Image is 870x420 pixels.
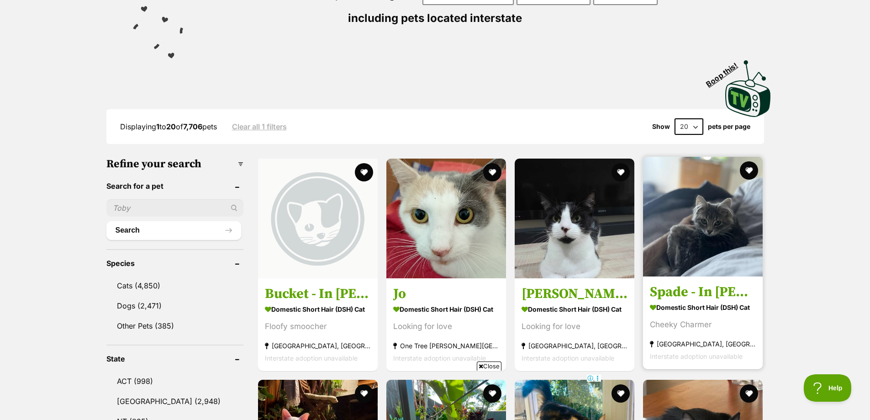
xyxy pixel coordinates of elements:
[515,278,634,371] a: [PERSON_NAME] Domestic Short Hair (DSH) Cat Looking for love [GEOGRAPHIC_DATA], [GEOGRAPHIC_DATA]...
[386,159,506,278] img: Jo - Domestic Short Hair (DSH) Cat
[265,303,371,316] strong: Domestic Short Hair (DSH) Cat
[643,157,763,276] img: Spade - In foster care in Greensborough - Domestic Short Hair (DSH) Cat
[650,338,756,350] strong: [GEOGRAPHIC_DATA], [GEOGRAPHIC_DATA]
[183,122,202,131] strong: 7,706
[106,372,243,391] a: ACT (998)
[265,320,371,333] div: Floofy smoocher
[652,123,670,130] span: Show
[522,303,627,316] strong: Domestic Short Hair (DSH) Cat
[612,384,630,403] button: favourite
[393,303,499,316] strong: Domestic Short Hair (DSH) Cat
[386,278,506,371] a: Jo Domestic Short Hair (DSH) Cat Looking for love One Tree [PERSON_NAME][GEOGRAPHIC_DATA] Interst...
[643,276,763,369] a: Spade - In [PERSON_NAME] care in [GEOGRAPHIC_DATA] Domestic Short Hair (DSH) Cat Cheeky Charmer [...
[522,320,627,333] div: Looking for love
[232,122,287,131] a: Clear all 1 filters
[522,354,614,362] span: Interstate adoption unavailable
[650,301,756,314] strong: Domestic Short Hair (DSH) Cat
[650,352,743,360] span: Interstate adoption unavailable
[393,285,499,303] h3: Jo
[106,158,243,170] h3: Refine your search
[483,163,501,181] button: favourite
[612,163,630,181] button: favourite
[156,122,159,131] strong: 1
[106,259,243,267] header: Species
[106,199,243,217] input: Toby
[269,374,601,415] iframe: Advertisement
[106,182,243,190] header: Search for a pet
[348,11,522,25] span: including pets located interstate
[355,163,373,181] button: favourite
[725,52,771,119] a: Boop this!
[120,122,217,131] span: Displaying to of pets
[515,159,634,278] img: Misty - Domestic Short Hair (DSH) Cat
[265,285,371,303] h3: Bucket - In [PERSON_NAME] care in [GEOGRAPHIC_DATA]
[166,122,176,131] strong: 20
[522,285,627,303] h3: [PERSON_NAME]
[393,340,499,352] strong: One Tree [PERSON_NAME][GEOGRAPHIC_DATA]
[106,316,243,335] a: Other Pets (385)
[804,374,852,402] iframe: Help Scout Beacon - Open
[708,123,750,130] label: pets per page
[106,296,243,315] a: Dogs (2,471)
[740,161,759,180] button: favourite
[106,276,243,295] a: Cats (4,850)
[650,283,756,301] h3: Spade - In [PERSON_NAME] care in [GEOGRAPHIC_DATA]
[522,340,627,352] strong: [GEOGRAPHIC_DATA], [GEOGRAPHIC_DATA]
[106,392,243,411] a: [GEOGRAPHIC_DATA] (2,948)
[477,362,501,371] span: Close
[258,278,378,371] a: Bucket - In [PERSON_NAME] care in [GEOGRAPHIC_DATA] Domestic Short Hair (DSH) Cat Floofy smoocher...
[650,319,756,331] div: Cheeky Charmer
[725,60,771,117] img: PetRescue TV logo
[106,221,241,239] button: Search
[740,384,759,403] button: favourite
[106,355,243,363] header: State
[393,354,486,362] span: Interstate adoption unavailable
[265,340,371,352] strong: [GEOGRAPHIC_DATA], [GEOGRAPHIC_DATA]
[393,320,499,333] div: Looking for love
[704,55,746,88] span: Boop this!
[265,354,358,362] span: Interstate adoption unavailable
